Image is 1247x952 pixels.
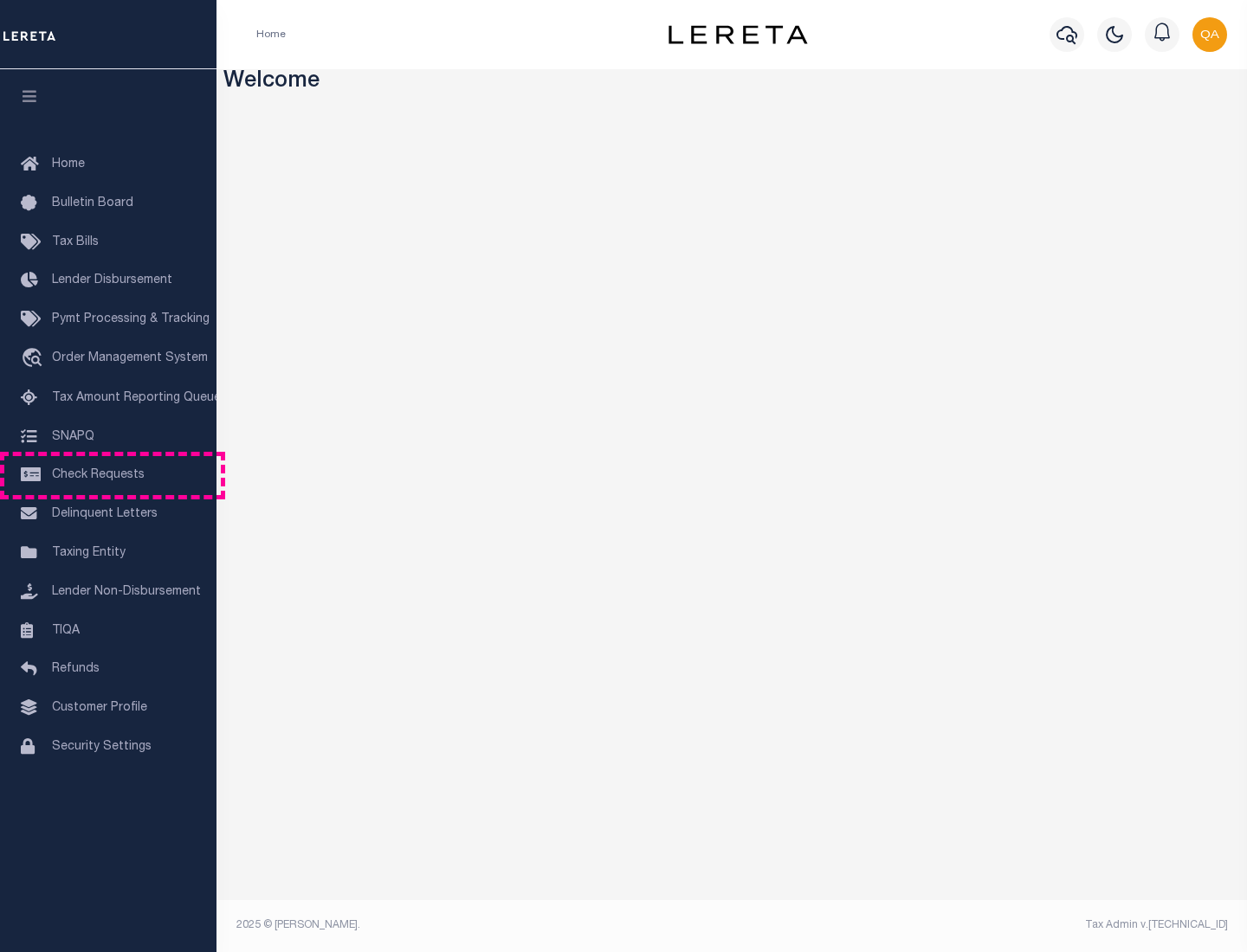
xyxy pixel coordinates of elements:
[52,586,201,598] span: Lender Non-Disbursement
[256,27,286,42] li: Home
[52,702,147,714] span: Customer Profile
[223,917,733,933] div: 2025 © [PERSON_NAME].
[669,25,807,44] img: logo-dark.svg
[52,236,99,248] span: Tax Bills
[1192,17,1227,52] img: svg+xml;base64,PHN2ZyB4bWxucz0iaHR0cDovL3d3dy53My5vcmcvMjAwMC9zdmciIHBvaW50ZXItZXZlbnRzPSJub25lIi...
[52,741,152,753] span: Security Settings
[52,663,100,675] span: Refunds
[52,352,208,364] span: Order Management System
[52,469,145,481] span: Check Requests
[52,508,158,520] span: Delinquent Letters
[52,274,172,286] span: Lender Disbursement
[52,430,94,442] span: SNAPQ
[52,197,133,209] span: Bulletin Board
[21,348,48,370] i: travel_explore
[52,158,85,170] span: Home
[52,313,210,325] span: Pymt Processing & Tracking
[745,917,1228,933] div: Tax Admin v.[TECHNICAL_ID]
[52,392,221,404] span: Tax Amount Reporting Queue
[52,547,126,559] span: Taxing Entity
[223,69,1241,96] h3: Welcome
[52,624,80,636] span: TIQA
